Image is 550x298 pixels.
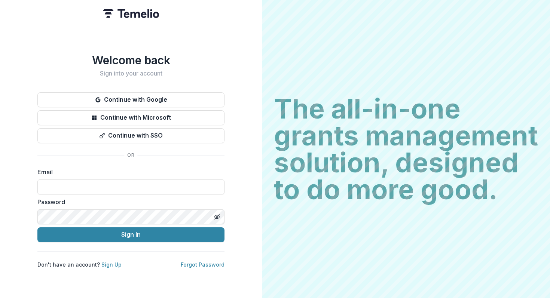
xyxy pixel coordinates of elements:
[37,261,122,268] p: Don't have an account?
[101,261,122,268] a: Sign Up
[181,261,224,268] a: Forgot Password
[211,211,223,223] button: Toggle password visibility
[37,227,224,242] button: Sign In
[37,70,224,77] h2: Sign into your account
[37,110,224,125] button: Continue with Microsoft
[37,53,224,67] h1: Welcome back
[37,197,220,206] label: Password
[37,168,220,176] label: Email
[103,9,159,18] img: Temelio
[37,92,224,107] button: Continue with Google
[37,128,224,143] button: Continue with SSO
